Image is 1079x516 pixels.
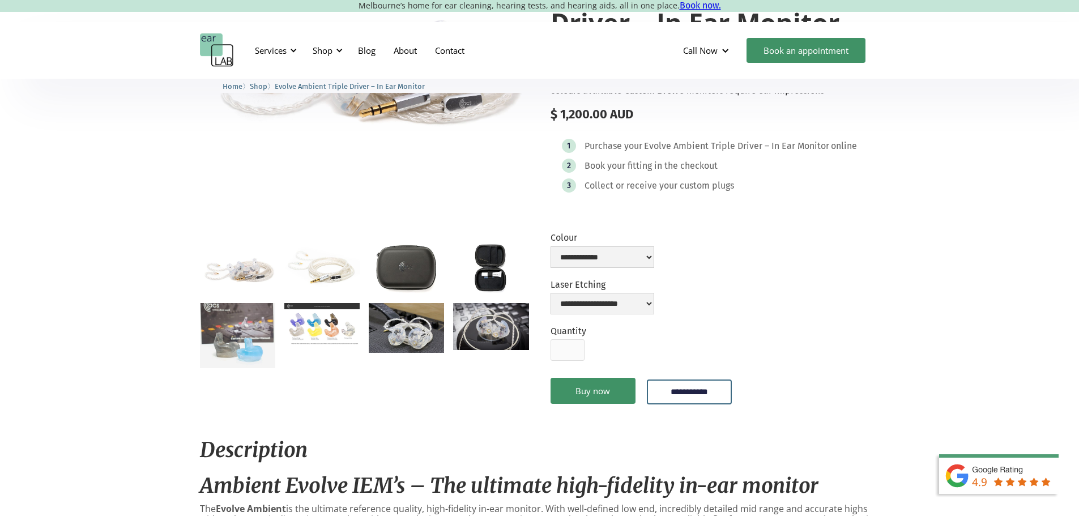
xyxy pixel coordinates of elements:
a: open lightbox [284,244,360,291]
div: Shop [313,45,332,56]
div: 1 [567,142,570,150]
span: Home [223,82,242,91]
a: open lightbox [369,244,444,293]
a: open lightbox [453,303,528,350]
div: Shop [306,33,346,67]
div: 3 [567,181,571,190]
div: Services [248,33,300,67]
div: Collect or receive your custom plugs [585,180,734,191]
li: 〉 [250,80,275,92]
em: Description [200,437,308,463]
div: Call Now [674,33,741,67]
em: Ambient Evolve IEM’s – The ultimate high-fidelity in-ear monitor [200,473,818,498]
li: 〉 [223,80,250,92]
div: Evolve Ambient Triple Driver – In Ear Monitor [644,140,829,152]
a: Evolve Ambient Triple Driver – In Ear Monitor [275,80,425,91]
div: $ 1,200.00 AUD [551,107,880,122]
div: Services [255,45,287,56]
a: Shop [250,80,267,91]
div: Purchase your [585,140,642,152]
a: home [200,33,234,67]
div: Book your fitting in the checkout [585,160,718,172]
a: open lightbox [200,303,275,368]
a: open lightbox [453,244,528,293]
div: Call Now [683,45,718,56]
div: online [831,140,857,152]
a: Home [223,80,242,91]
a: About [385,34,426,67]
a: open lightbox [369,303,444,353]
label: Colour [551,232,654,243]
a: open lightbox [200,244,275,294]
strong: Evolve Ambient [216,502,286,515]
a: Blog [349,34,385,67]
span: Shop [250,82,267,91]
label: Laser Etching [551,279,654,290]
label: Quantity [551,326,586,336]
a: Buy now [551,378,636,404]
a: Contact [426,34,474,67]
div: 2 [567,161,571,170]
a: open lightbox [284,303,360,345]
a: Book an appointment [747,38,865,63]
span: Evolve Ambient Triple Driver – In Ear Monitor [275,82,425,91]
